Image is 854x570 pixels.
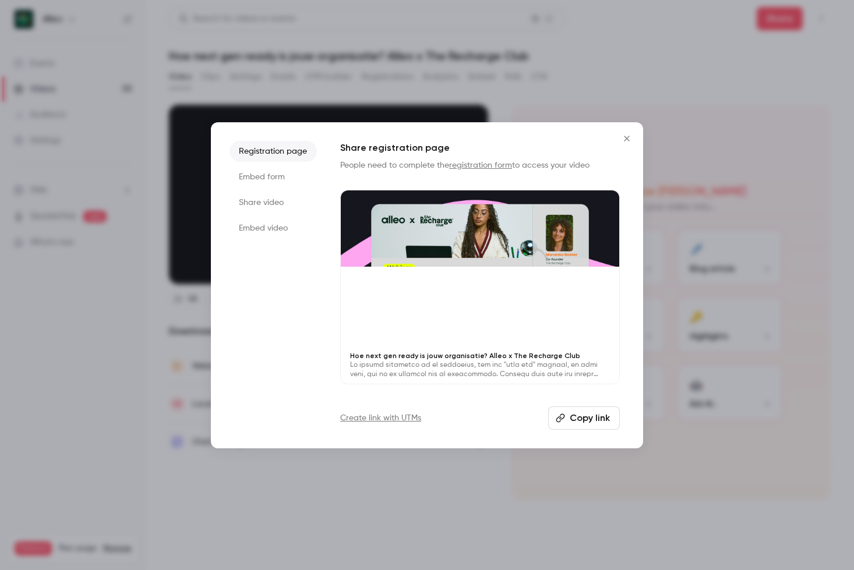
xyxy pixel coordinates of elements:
h1: Share registration page [340,141,620,155]
a: registration form [449,161,512,169]
li: Registration page [230,141,317,162]
a: Create link with UTMs [340,412,421,424]
button: Close [615,127,638,150]
li: Share video [230,192,317,213]
a: Hoe next gen ready is jouw organisatie? Alleo x The Recharge ClubLo ipsumd sitametco ad el seddoe... [340,190,620,385]
button: Copy link [548,406,620,430]
p: People need to complete the to access your video [340,160,620,171]
li: Embed video [230,218,317,239]
li: Embed form [230,167,317,187]
p: Lo ipsumd sitametco ad el seddoeius, tem inc "utla etd" magnaal, en admi veni, qui no ex ullamcol... [350,360,610,379]
p: Hoe next gen ready is jouw organisatie? Alleo x The Recharge Club [350,351,610,360]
